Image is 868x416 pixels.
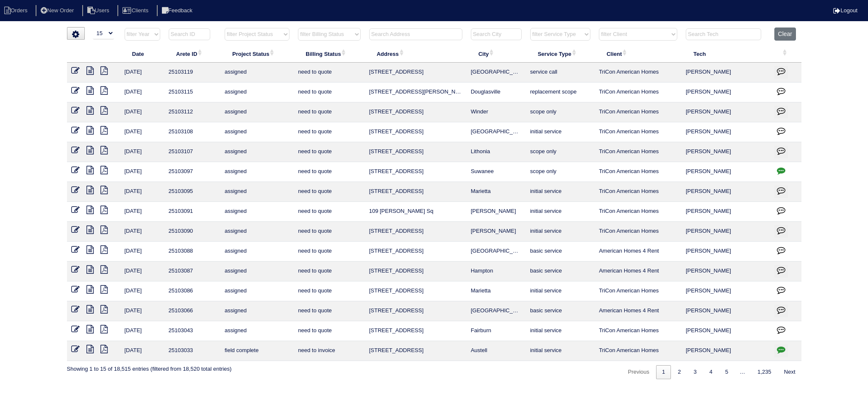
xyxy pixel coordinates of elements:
th: Service Type: activate to sort column ascending [526,45,595,63]
td: field complete [220,341,294,361]
div: Showing 1 to 15 of 18,515 entries (filtered from 18,520 total entries) [67,361,232,373]
td: [PERSON_NAME] [682,102,770,122]
td: TriCon American Homes [595,63,682,83]
td: [DATE] [120,63,164,83]
td: need to quote [294,242,364,262]
td: need to quote [294,63,364,83]
td: 25103088 [164,242,220,262]
td: [PERSON_NAME] [682,122,770,142]
td: assigned [220,182,294,202]
td: need to quote [294,162,364,182]
td: [STREET_ADDRESS] [365,162,467,182]
th: Address: activate to sort column ascending [365,45,467,63]
td: [DATE] [120,262,164,281]
td: 25103112 [164,102,220,122]
td: [PERSON_NAME] [682,83,770,102]
td: assigned [220,202,294,222]
td: [STREET_ADDRESS] [365,102,467,122]
td: assigned [220,162,294,182]
button: Clear [774,28,796,41]
li: New Order [36,5,81,17]
input: Search Address [369,28,462,40]
td: scope only [526,142,595,162]
td: 25103108 [164,122,220,142]
td: TriCon American Homes [595,222,682,242]
td: [PERSON_NAME] [467,202,526,222]
td: initial service [526,341,595,361]
a: New Order [36,7,81,14]
span: … [734,369,751,375]
td: TriCon American Homes [595,182,682,202]
td: need to quote [294,262,364,281]
td: need to quote [294,122,364,142]
td: assigned [220,83,294,102]
td: service call [526,63,595,83]
td: assigned [220,242,294,262]
td: 25103119 [164,63,220,83]
td: [STREET_ADDRESS] [365,122,467,142]
td: need to quote [294,102,364,122]
td: assigned [220,262,294,281]
td: TriCon American Homes [595,321,682,341]
td: [PERSON_NAME] [682,301,770,321]
td: 25103091 [164,202,220,222]
td: [STREET_ADDRESS][PERSON_NAME] [365,83,467,102]
td: 25103043 [164,321,220,341]
td: Lithonia [467,142,526,162]
td: 25103033 [164,341,220,361]
td: TriCon American Homes [595,142,682,162]
td: [PERSON_NAME] [682,281,770,301]
a: 4 [704,365,718,379]
td: American Homes 4 Rent [595,301,682,321]
td: TriCon American Homes [595,122,682,142]
td: [STREET_ADDRESS] [365,262,467,281]
li: Users [82,5,116,17]
td: [DATE] [120,142,164,162]
td: [DATE] [120,83,164,102]
td: Fairburn [467,321,526,341]
td: replacement scope [526,83,595,102]
td: initial service [526,202,595,222]
td: initial service [526,122,595,142]
td: [STREET_ADDRESS] [365,63,467,83]
td: [DATE] [120,341,164,361]
td: need to quote [294,222,364,242]
td: basic service [526,262,595,281]
td: assigned [220,63,294,83]
a: 1 [656,365,671,379]
td: [STREET_ADDRESS] [365,242,467,262]
td: Hampton [467,262,526,281]
td: [PERSON_NAME] [682,142,770,162]
td: [STREET_ADDRESS] [365,341,467,361]
td: [PERSON_NAME] [682,182,770,202]
td: Marietta [467,281,526,301]
td: need to invoice [294,341,364,361]
td: basic service [526,301,595,321]
td: 25103090 [164,222,220,242]
td: [PERSON_NAME] [682,162,770,182]
td: assigned [220,122,294,142]
td: need to quote [294,202,364,222]
td: Austell [467,341,526,361]
td: [DATE] [120,281,164,301]
td: assigned [220,321,294,341]
a: Logout [833,7,857,14]
td: [GEOGRAPHIC_DATA] [467,301,526,321]
td: need to quote [294,281,364,301]
td: American Homes 4 Rent [595,242,682,262]
a: Previous [622,365,655,379]
th: Arete ID: activate to sort column ascending [164,45,220,63]
th: Tech [682,45,770,63]
td: [PERSON_NAME] [682,222,770,242]
td: 25103087 [164,262,220,281]
td: Douglasville [467,83,526,102]
td: [PERSON_NAME] [682,262,770,281]
td: initial service [526,321,595,341]
a: 3 [688,365,703,379]
td: [DATE] [120,162,164,182]
td: [DATE] [120,182,164,202]
td: 25103107 [164,142,220,162]
td: initial service [526,281,595,301]
td: [GEOGRAPHIC_DATA] [467,63,526,83]
a: Clients [117,7,155,14]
